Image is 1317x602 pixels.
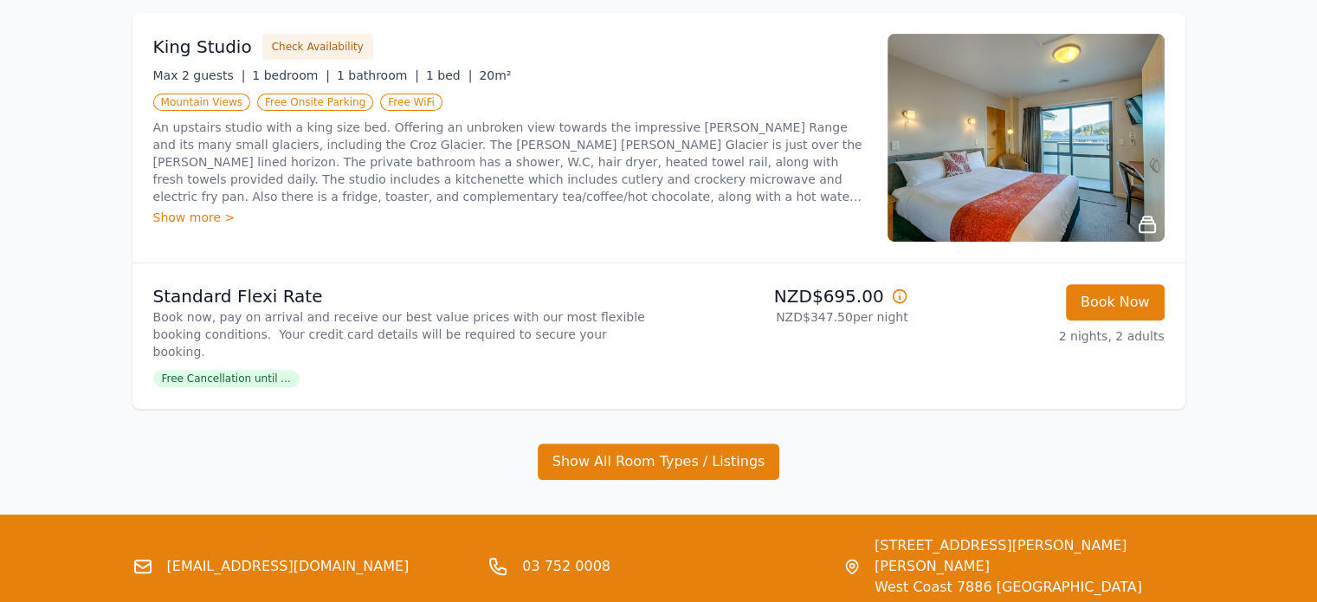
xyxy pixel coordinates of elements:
[153,35,252,59] h3: King Studio
[153,308,652,360] p: Book now, pay on arrival and receive our best value prices with our most flexible booking conditi...
[875,577,1185,598] span: West Coast 7886 [GEOGRAPHIC_DATA]
[426,68,472,82] span: 1 bed |
[153,68,246,82] span: Max 2 guests |
[875,535,1185,577] span: [STREET_ADDRESS][PERSON_NAME] [PERSON_NAME]
[337,68,419,82] span: 1 bathroom |
[380,94,442,111] span: Free WiFi
[522,556,610,577] a: 03 752 0008
[1066,284,1165,320] button: Book Now
[666,308,908,326] p: NZD$347.50 per night
[153,209,867,226] div: Show more >
[153,370,300,387] span: Free Cancellation until ...
[538,443,780,480] button: Show All Room Types / Listings
[252,68,330,82] span: 1 bedroom |
[257,94,373,111] span: Free Onsite Parking
[153,119,867,205] p: An upstairs studio with a king size bed. Offering an unbroken view towards the impressive [PERSON...
[922,327,1165,345] p: 2 nights, 2 adults
[479,68,511,82] span: 20m²
[262,34,373,60] button: Check Availability
[153,94,250,111] span: Mountain Views
[167,556,410,577] a: [EMAIL_ADDRESS][DOMAIN_NAME]
[153,284,652,308] p: Standard Flexi Rate
[666,284,908,308] p: NZD$695.00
